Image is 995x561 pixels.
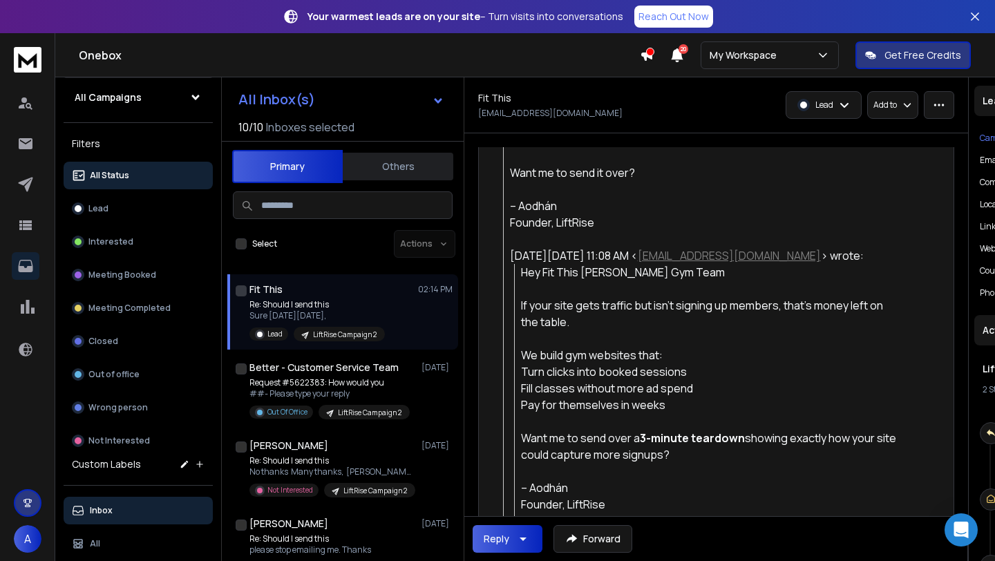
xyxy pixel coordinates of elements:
[88,369,140,380] p: Out of office
[238,93,315,106] h1: All Inbox(s)
[521,380,902,397] div: Fill classes without more ad spend
[249,377,410,388] p: Request #5622383: How would you
[473,525,542,553] button: Reply
[249,439,328,453] h1: [PERSON_NAME]
[64,327,213,355] button: Closed
[510,198,902,231] div: – Aodhán Founder, LiftRise
[90,170,129,181] p: All Status
[884,48,961,62] p: Get Free Credits
[421,440,453,451] p: [DATE]
[638,10,709,23] p: Reach Out Now
[267,407,307,417] p: Out Of Office
[267,329,283,339] p: Lead
[249,466,415,477] p: No thanks Many thanks, [PERSON_NAME] ——————- [PERSON_NAME] (hons)
[64,162,213,189] button: All Status
[238,119,263,135] span: 10 / 10
[343,151,453,182] button: Others
[338,408,401,418] p: LiftRise Campaign 2
[855,41,971,69] button: Get Free Credits
[478,91,511,105] h1: Fit This
[64,84,213,111] button: All Campaigns
[553,525,632,553] button: Forward
[88,402,148,413] p: Wrong person
[90,505,113,516] p: Inbox
[252,238,277,249] label: Select
[267,485,313,495] p: Not Interested
[232,150,343,183] button: Primary
[521,479,902,513] div: – Aodhán Founder, LiftRise
[510,247,902,264] div: [DATE][DATE] 11:08 AM < > wrote:
[249,388,410,399] p: ##- Please type your reply
[88,236,133,247] p: Interested
[638,248,821,263] a: [EMAIL_ADDRESS][DOMAIN_NAME]
[521,347,902,363] div: We build gym websites that:
[64,261,213,289] button: Meeting Booked
[249,310,385,321] p: Sure [DATE][DATE],
[640,430,745,446] strong: 3-minute teardown
[266,119,354,135] h3: Inboxes selected
[521,363,902,380] div: Turn clicks into booked sessions
[64,195,213,222] button: Lead
[90,538,100,549] p: All
[815,99,833,111] p: Lead
[88,203,108,214] p: Lead
[521,264,902,280] div: Hey Fit This [PERSON_NAME] Gym Team
[64,497,213,524] button: Inbox
[945,513,978,546] div: Open Intercom Messenger
[249,517,328,531] h1: [PERSON_NAME]
[88,303,171,314] p: Meeting Completed
[313,330,377,340] p: LiftRise Campaign 2
[227,86,455,113] button: All Inbox(s)
[634,6,713,28] a: Reach Out Now
[307,10,623,23] p: – Turn visits into conversations
[64,427,213,455] button: Not Interested
[14,525,41,553] button: A
[249,299,385,310] p: Re: Should I send this
[249,533,415,544] p: Re: Should I send this
[521,430,902,463] div: Want me to send over a showing exactly how your site could capture more signups?
[79,47,640,64] h1: Onebox
[421,362,453,373] p: [DATE]
[14,47,41,73] img: logo
[679,44,688,54] span: 20
[249,361,399,374] h1: Better - Customer Service Team
[343,486,407,496] p: LiftRise Campaign 2
[64,361,213,388] button: Out of office
[307,10,480,23] strong: Your warmest leads are on your site
[88,336,118,347] p: Closed
[521,397,902,413] div: Pay for themselves in weeks
[418,284,453,295] p: 02:14 PM
[510,164,902,181] div: Want me to send it over?
[249,544,415,555] p: please stop emailing me. Thanks
[249,455,415,466] p: Re: Should I send this
[64,394,213,421] button: Wrong person
[421,518,453,529] p: [DATE]
[873,99,897,111] p: Add to
[64,530,213,558] button: All
[64,134,213,153] h3: Filters
[64,228,213,256] button: Interested
[249,283,283,296] h1: Fit This
[88,269,156,280] p: Meeting Booked
[710,48,782,62] p: My Workspace
[484,532,509,546] div: Reply
[75,91,142,104] h1: All Campaigns
[88,435,150,446] p: Not Interested
[521,297,902,330] div: If your site gets traffic but isn’t signing up members, that’s money left on the table.
[478,108,623,119] p: [EMAIL_ADDRESS][DOMAIN_NAME]
[72,457,141,471] h3: Custom Labels
[64,294,213,322] button: Meeting Completed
